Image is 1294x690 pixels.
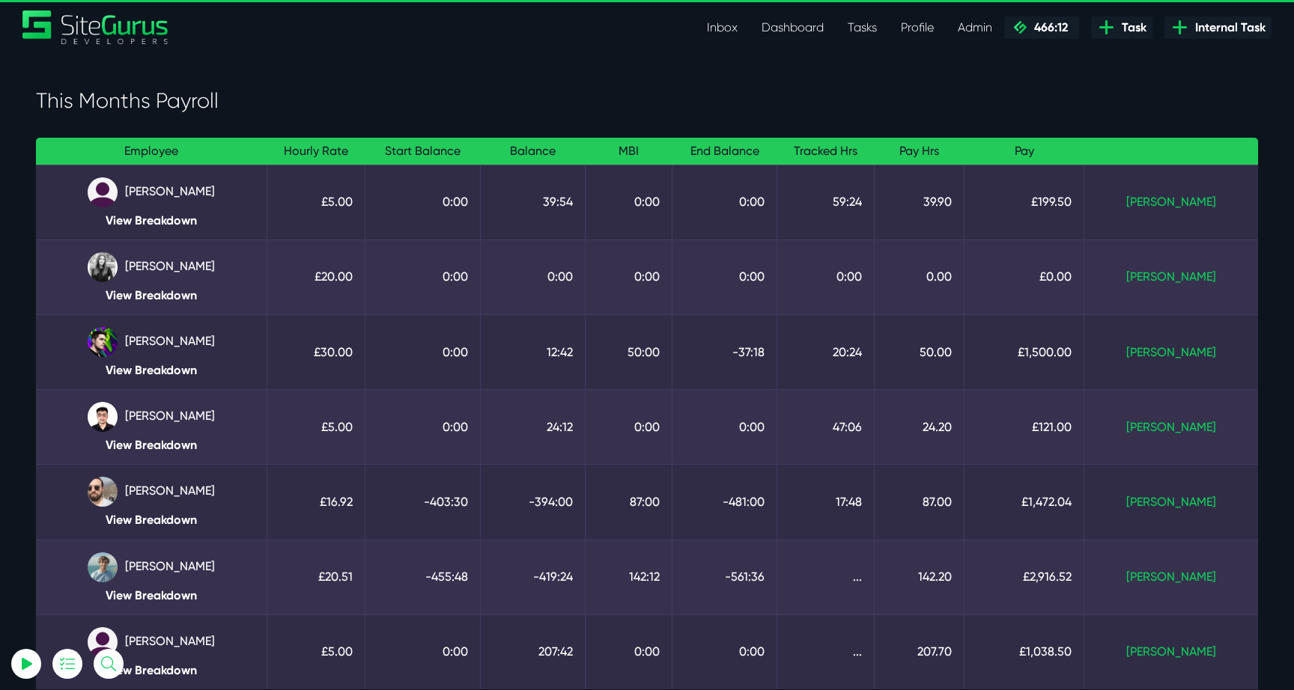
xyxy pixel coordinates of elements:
[88,177,118,207] img: default_qrqg0b.png
[48,363,255,377] a: View Breakdown
[365,540,481,614] td: -455:48
[1028,20,1068,34] span: 466:12
[874,165,964,239] td: 39.90
[36,314,267,389] td: [PERSON_NAME]
[695,13,750,43] a: Inbox
[777,390,875,465] td: 47:06
[777,239,875,314] td: 0:00
[586,465,672,540] td: 87:00
[22,10,169,44] img: Sitegurus Logo
[267,165,365,239] td: £5.00
[1116,19,1146,37] span: Task
[874,390,964,465] td: 24.20
[365,138,481,165] th: Start Balance
[836,13,889,43] a: Tasks
[481,314,586,389] td: 12:42
[36,614,267,689] td: [PERSON_NAME]
[1189,19,1266,37] span: Internal Task
[36,540,267,614] td: [PERSON_NAME]
[586,540,672,614] td: 142:12
[672,165,777,239] td: 0:00
[267,614,365,689] td: £5.00
[48,438,255,452] a: View Breakdown
[586,138,672,165] th: MBI
[965,614,1084,689] td: £1,038.50
[48,213,255,228] a: View Breakdown
[1164,16,1272,39] a: Internal Task
[777,165,875,239] td: 59:24
[586,390,672,465] td: 0:00
[672,390,777,465] td: 0:00
[586,314,672,389] td: 50:00
[365,390,481,465] td: 0:00
[874,314,964,389] td: 50.00
[672,314,777,389] td: -37:18
[22,10,169,44] a: SiteGurus
[965,239,1084,314] td: £0.00
[88,552,118,582] img: tkl4csrki1nqjgf0pb1z.png
[889,13,946,43] a: Profile
[481,540,586,614] td: -419:24
[1126,495,1216,509] a: [PERSON_NAME]
[267,239,365,314] td: £20.00
[36,390,267,465] td: [PERSON_NAME]
[1126,345,1216,359] a: [PERSON_NAME]
[874,540,964,614] td: 142.20
[965,138,1084,165] th: Pay
[946,13,1004,43] a: Admin
[672,614,777,689] td: 0:00
[88,477,118,507] img: ublsy46zpoyz6muduycb.jpg
[88,627,118,657] img: default_qrqg0b.png
[874,614,964,689] td: 207.70
[874,138,964,165] th: Pay Hrs
[365,239,481,314] td: 0:00
[365,465,481,540] td: -403:30
[365,165,481,239] td: 0:00
[88,252,118,282] img: rgqpcqpgtbr9fmz9rxmm.jpg
[1004,16,1079,39] a: 466:12
[672,138,777,165] th: End Balance
[586,239,672,314] td: 0:00
[88,327,118,357] img: rxuxidhawjjb44sgel4e.png
[777,465,875,540] td: 17:48
[672,239,777,314] td: 0:00
[1126,195,1216,209] a: [PERSON_NAME]
[672,465,777,540] td: -481:00
[586,614,672,689] td: 0:00
[1126,644,1216,659] a: [PERSON_NAME]
[88,402,118,432] img: xv1kmavyemxtguplm5ir.png
[750,13,836,43] a: Dashboard
[267,540,365,614] td: £20.51
[267,390,365,465] td: £5.00
[965,165,1084,239] td: £199.50
[1126,420,1216,434] a: [PERSON_NAME]
[365,614,481,689] td: 0:00
[36,88,1258,114] h3: This Months Payroll
[481,239,586,314] td: 0:00
[481,465,586,540] td: -394:00
[777,138,875,165] th: Tracked Hrs
[777,314,875,389] td: 20:24
[672,540,777,614] td: -561:36
[48,513,255,527] a: View Breakdown
[777,614,875,689] td: ...
[481,138,586,165] th: Balance
[965,540,1084,614] td: £2,916.52
[267,138,365,165] th: Hourly Rate
[36,138,267,165] th: Employee
[267,314,365,389] td: £30.00
[36,165,267,239] td: [PERSON_NAME]
[267,465,365,540] td: £16.92
[1091,16,1152,39] a: Task
[586,165,672,239] td: 0:00
[48,588,255,602] a: View Breakdown
[874,465,964,540] td: 87.00
[481,165,586,239] td: 39:54
[965,465,1084,540] td: £1,472.04
[874,239,964,314] td: 0.00
[965,390,1084,465] td: £121.00
[965,314,1084,389] td: £1,500.00
[1126,570,1216,584] a: [PERSON_NAME]
[48,663,255,677] a: View Breakdown
[36,239,267,314] td: [PERSON_NAME]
